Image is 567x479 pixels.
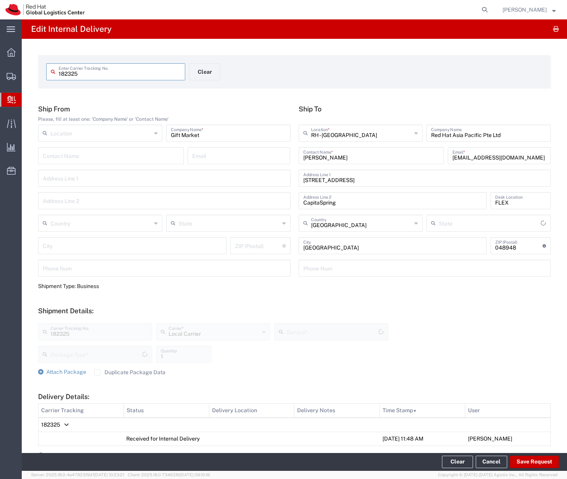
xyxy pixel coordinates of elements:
span: Attach Package [46,369,86,375]
button: Save Request [510,456,559,468]
h5: Delivery Details: [38,392,551,401]
h5: Ship From [38,105,290,113]
a: Cancel [476,456,507,468]
span: [DATE] 08:10:16 [180,472,210,477]
td: Received for Internal Delivery [123,432,209,446]
th: Carrier Tracking [38,403,124,418]
label: Duplicate Package Data [94,369,165,375]
span: Ruby Amrul [503,5,547,14]
button: [PERSON_NAME] [502,5,556,14]
h5: Shipment Details: [38,307,551,315]
table: Delivery Details: [38,403,551,446]
span: Client: 2025.18.0-7346316 [128,472,210,477]
div: Please, fill at least one: 'Company Name' or 'Contact Name' [38,116,290,123]
th: Delivery Notes [294,403,380,418]
span: [DATE] 10:23:21 [94,472,124,477]
h5: Ship To [299,105,551,113]
h4: Edit Internal Delivery [31,19,111,39]
th: User [465,403,551,418]
span: 182325 [41,422,60,428]
img: logo [5,4,85,16]
td: [DATE] 11:48 AM [380,432,465,446]
div: Shipment Type: Business [38,282,290,290]
th: Delivery Location [209,403,294,418]
button: Clear [189,63,220,80]
span: Copyright © [DATE]-[DATE] Agistix Inc., All Rights Reserved [438,472,558,478]
span: Server: 2025.18.0-4e47823f9d1 [31,472,124,477]
th: Status [123,403,209,418]
span: Add Transit Event [46,452,90,458]
th: Time Stamp [380,403,465,418]
td: [PERSON_NAME] [465,432,551,446]
button: Clear [442,456,473,468]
